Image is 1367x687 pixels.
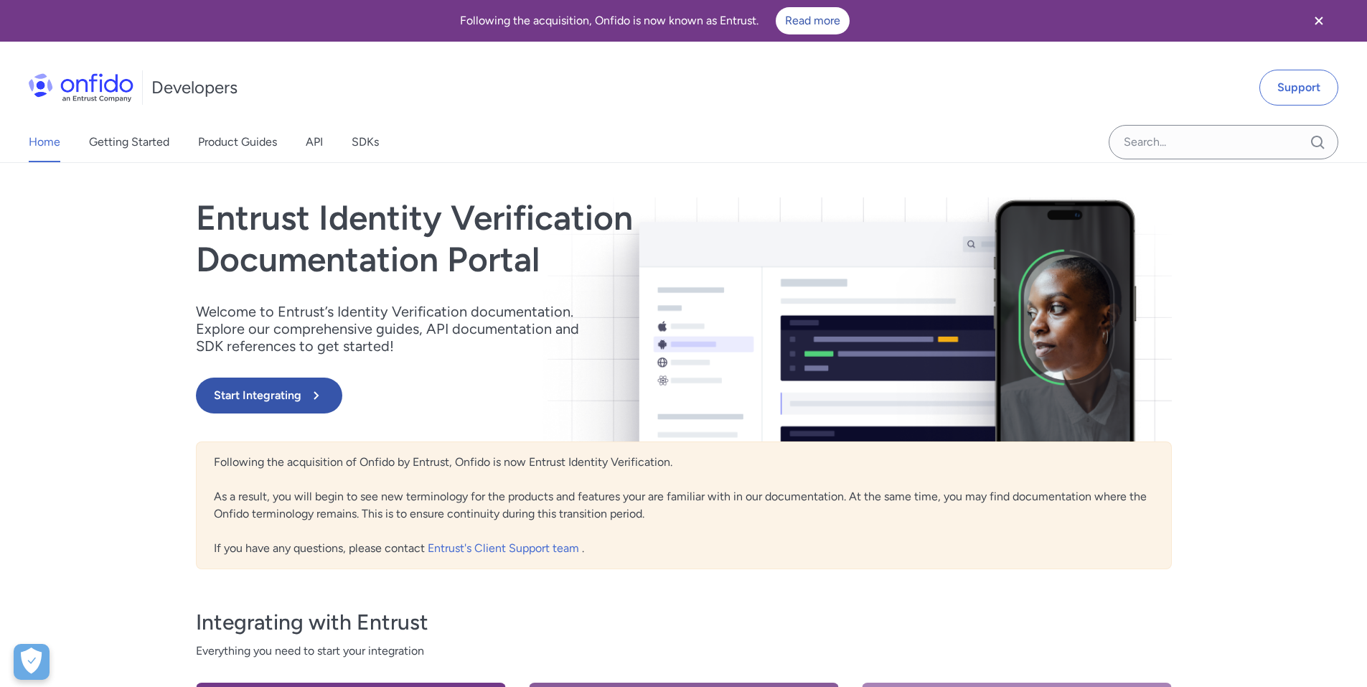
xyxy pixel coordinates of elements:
[1109,125,1338,159] input: Onfido search input field
[151,76,238,99] h1: Developers
[29,73,133,102] img: Onfido Logo
[196,197,879,280] h1: Entrust Identity Verification Documentation Portal
[776,7,850,34] a: Read more
[1292,3,1345,39] button: Close banner
[196,608,1172,637] h3: Integrating with Entrust
[29,122,60,162] a: Home
[1259,70,1338,106] a: Support
[428,541,582,555] a: Entrust's Client Support team
[196,378,879,413] a: Start Integrating
[89,122,169,162] a: Getting Started
[1310,12,1328,29] svg: Close banner
[17,7,1292,34] div: Following the acquisition, Onfido is now known as Entrust.
[196,303,598,355] p: Welcome to Entrust’s Identity Verification documentation. Explore our comprehensive guides, API d...
[198,122,277,162] a: Product Guides
[14,644,50,680] button: Open Preferences
[14,644,50,680] div: Cookie Preferences
[306,122,323,162] a: API
[196,441,1172,569] div: Following the acquisition of Onfido by Entrust, Onfido is now Entrust Identity Verification. As a...
[352,122,379,162] a: SDKs
[196,642,1172,660] span: Everything you need to start your integration
[196,378,342,413] button: Start Integrating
